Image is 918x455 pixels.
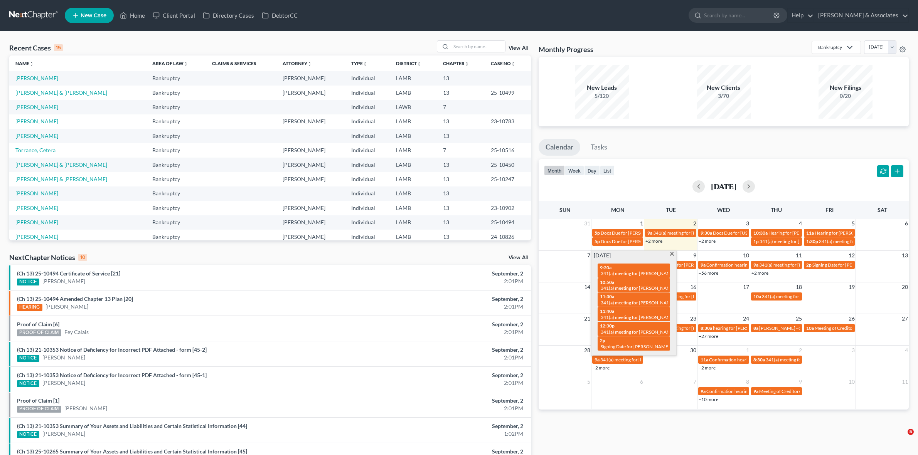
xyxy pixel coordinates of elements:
[600,337,605,343] span: 2p
[451,41,505,52] input: Search by name...
[9,43,63,52] div: Recent Cases
[848,251,856,260] span: 12
[713,230,800,236] span: Docs Due for [US_STATE][PERSON_NAME]
[745,219,750,228] span: 3
[595,357,600,363] span: 9a
[149,8,199,22] a: Client Portal
[818,44,842,50] div: Bankruptcy
[276,172,345,186] td: [PERSON_NAME]
[709,357,797,363] span: Confirmation hearing for [PERSON_NAME]
[806,262,812,268] span: 2p
[359,277,523,285] div: 2:01PM
[742,314,750,323] span: 24
[601,329,716,335] span: 341(a) meeting for [PERSON_NAME] & [PERSON_NAME]
[437,143,485,157] td: 7
[584,139,614,156] a: Tasks
[595,238,600,244] span: 5p
[345,158,390,172] td: Individual
[798,219,803,228] span: 4
[706,262,794,268] span: Confirmation hearing for [PERSON_NAME]
[15,133,58,139] a: [PERSON_NAME]
[17,448,247,455] a: (Ch 13) 25-10265 Summary of Your Assets and Liabilities and Certain Statistical Information [45]
[601,300,675,306] span: 341(a) meeting for [PERSON_NAME]
[583,314,591,323] span: 21
[485,114,531,129] td: 23-10783
[184,62,188,66] i: unfold_more
[54,44,63,51] div: 15
[689,314,697,323] span: 23
[745,346,750,355] span: 1
[465,62,469,66] i: unfold_more
[759,325,816,331] span: [PERSON_NAME] - Criminal
[701,388,706,394] span: 9a
[485,86,531,100] td: 25-10499
[583,282,591,292] span: 14
[704,8,775,22] input: Search by name...
[485,215,531,230] td: 25-10494
[345,143,390,157] td: Individual
[593,365,610,371] a: +2 more
[42,430,85,438] a: [PERSON_NAME]
[819,92,873,100] div: 0/20
[17,355,39,362] div: NOTICE
[745,377,750,386] span: 8
[42,379,85,387] a: [PERSON_NAME]
[258,8,302,22] a: DebtorCC
[701,325,712,331] span: 8:30a
[639,219,644,228] span: 1
[851,219,856,228] span: 5
[15,104,58,110] a: [PERSON_NAME]
[901,377,909,386] span: 11
[15,161,107,168] a: [PERSON_NAME] & [PERSON_NAME]
[753,262,758,268] span: 9a
[768,230,829,236] span: Hearing for [PERSON_NAME]
[146,215,206,230] td: Bankruptcy
[600,308,614,314] span: 11:40a
[701,262,706,268] span: 9a
[653,230,728,236] span: 341(a) meeting for [PERSON_NAME]
[359,354,523,361] div: 2:01PM
[390,230,437,244] td: LAMB
[753,294,761,299] span: 10a
[717,207,730,213] span: Wed
[345,100,390,114] td: Individual
[359,346,523,354] div: September, 2
[511,62,515,66] i: unfold_more
[437,86,485,100] td: 13
[390,129,437,143] td: LAMB
[485,172,531,186] td: 25-10247
[15,89,107,96] a: [PERSON_NAME] & [PERSON_NAME]
[359,397,523,405] div: September, 2
[742,251,750,260] span: 10
[417,62,421,66] i: unfold_more
[17,321,59,327] a: Proof of Claim [6]
[390,172,437,186] td: LAMB
[390,158,437,172] td: LAMB
[276,114,345,129] td: [PERSON_NAME]
[17,346,207,353] a: (Ch 13) 21-10353 Notice of Deficiency for Incorrect PDF Attached - form [45-2]
[17,423,247,429] a: (Ch 13) 21-10353 Summary of Your Assets and Liabilities and Certain Statistical Information [44]
[390,186,437,201] td: LAMB
[437,100,485,114] td: 7
[15,60,34,66] a: Nameunfold_more
[639,377,644,386] span: 6
[806,238,818,244] span: 1:30p
[904,219,909,228] span: 6
[146,230,206,244] td: Bankruptcy
[206,55,276,71] th: Claims & Services
[601,238,664,244] span: Docs Due for [PERSON_NAME]
[815,230,875,236] span: Hearing for [PERSON_NAME]
[359,270,523,277] div: September, 2
[390,86,437,100] td: LAMB
[819,238,893,244] span: 341(a) meeting for [PERSON_NAME]
[146,201,206,215] td: Bankruptcy
[345,71,390,85] td: Individual
[901,251,909,260] span: 13
[645,238,662,244] a: +2 more
[390,71,437,85] td: LAMB
[565,165,584,176] button: week
[647,230,652,236] span: 9a
[753,357,765,363] span: 8:30a
[345,86,390,100] td: Individual
[15,205,58,211] a: [PERSON_NAME]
